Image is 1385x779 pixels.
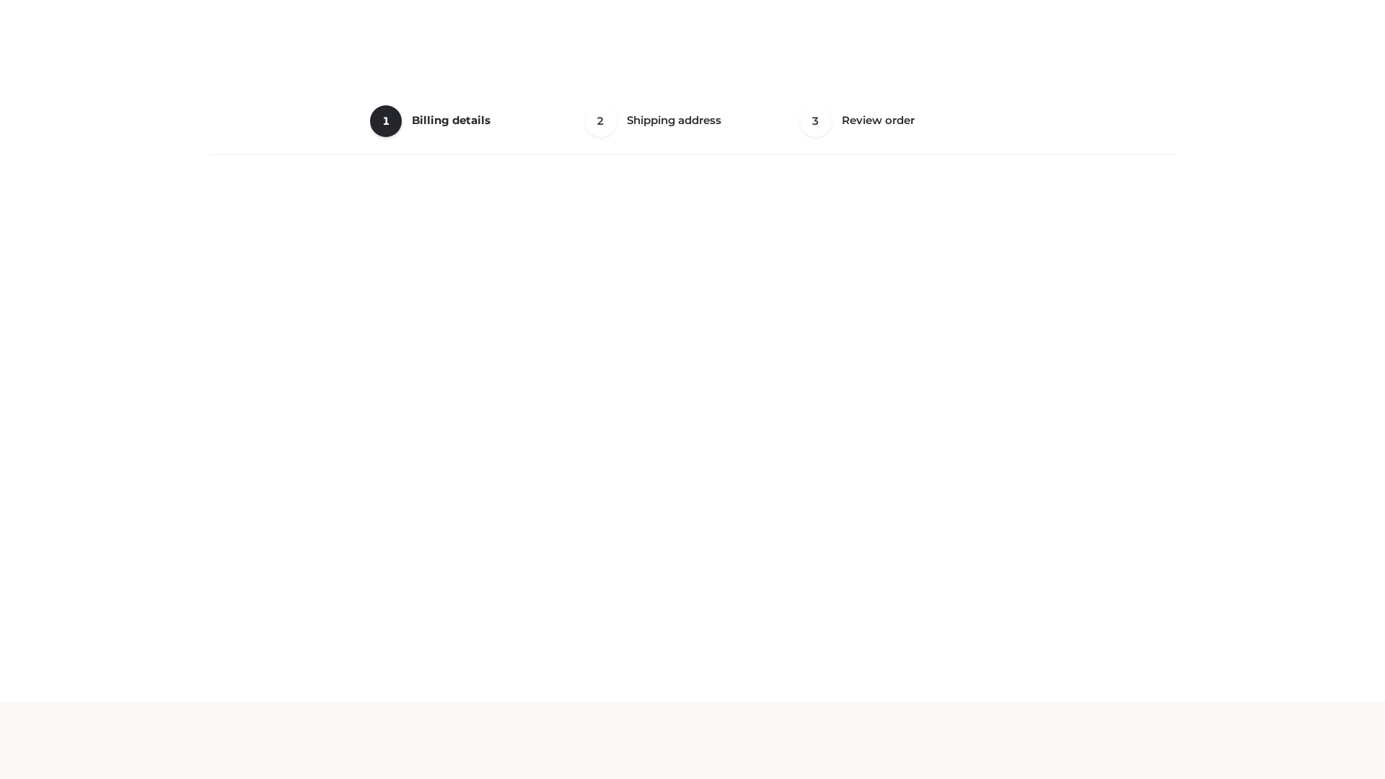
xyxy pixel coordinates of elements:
span: 3 [800,105,832,137]
span: 2 [585,105,617,137]
span: Billing details [412,113,491,127]
span: 1 [370,105,402,137]
span: Review order [842,113,915,127]
span: Shipping address [627,113,721,127]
